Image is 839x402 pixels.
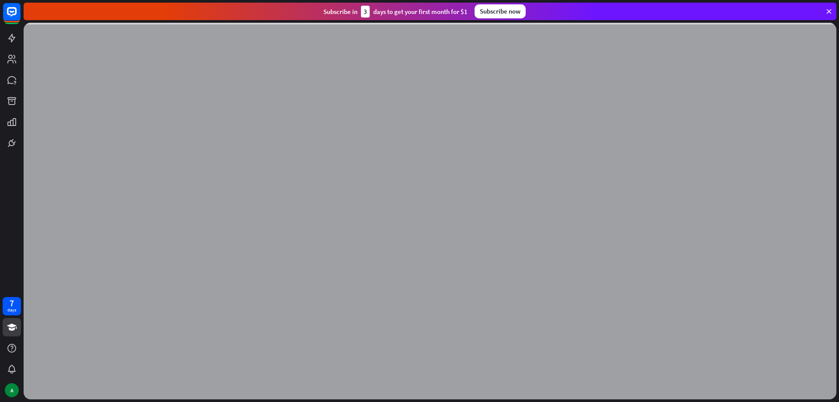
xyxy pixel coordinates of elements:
a: 7 days [3,297,21,315]
div: Subscribe in days to get your first month for $1 [323,6,468,17]
div: days [7,307,16,313]
div: ‪A [5,383,19,397]
div: 7 [10,299,14,307]
div: Subscribe now [475,4,526,18]
div: 3 [361,6,370,17]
